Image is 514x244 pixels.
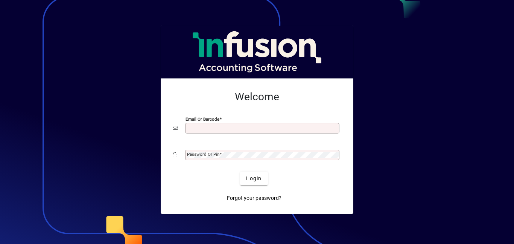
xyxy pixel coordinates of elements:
[186,117,219,122] mat-label: Email or Barcode
[224,191,284,205] a: Forgot your password?
[227,194,281,202] span: Forgot your password?
[240,172,268,185] button: Login
[246,175,262,183] span: Login
[173,91,341,103] h2: Welcome
[187,152,219,157] mat-label: Password or Pin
